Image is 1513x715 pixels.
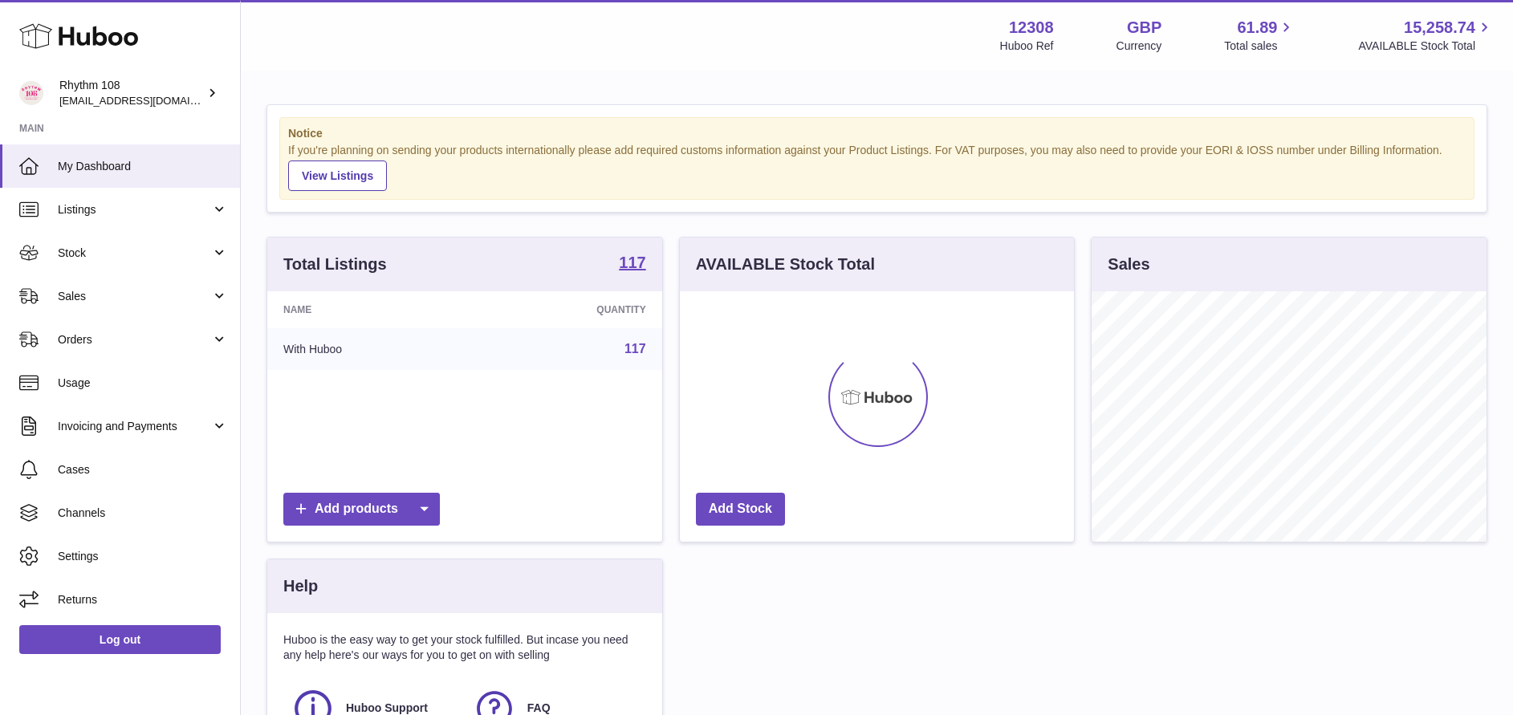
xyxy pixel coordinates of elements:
[1358,17,1494,54] a: 15,258.74 AVAILABLE Stock Total
[267,291,475,328] th: Name
[1224,39,1295,54] span: Total sales
[1127,17,1161,39] strong: GBP
[1116,39,1162,54] div: Currency
[58,246,211,261] span: Stock
[58,159,228,174] span: My Dashboard
[58,202,211,217] span: Listings
[619,254,645,274] a: 117
[58,549,228,564] span: Settings
[696,493,785,526] a: Add Stock
[475,291,661,328] th: Quantity
[288,143,1466,191] div: If you're planning on sending your products internationally please add required customs informati...
[58,462,228,477] span: Cases
[1404,17,1475,39] span: 15,258.74
[624,342,646,355] a: 117
[19,81,43,105] img: internalAdmin-12308@internal.huboo.com
[1108,254,1149,275] h3: Sales
[1009,17,1054,39] strong: 12308
[696,254,875,275] h3: AVAILABLE Stock Total
[58,419,211,434] span: Invoicing and Payments
[283,254,387,275] h3: Total Listings
[58,376,228,391] span: Usage
[267,328,475,370] td: With Huboo
[283,632,646,663] p: Huboo is the easy way to get your stock fulfilled. But incase you need any help here's our ways f...
[283,575,318,597] h3: Help
[1237,17,1277,39] span: 61.89
[619,254,645,270] strong: 117
[58,289,211,304] span: Sales
[58,592,228,607] span: Returns
[59,94,236,107] span: [EMAIL_ADDRESS][DOMAIN_NAME]
[288,160,387,191] a: View Listings
[283,493,440,526] a: Add products
[59,78,204,108] div: Rhythm 108
[19,625,221,654] a: Log out
[1358,39,1494,54] span: AVAILABLE Stock Total
[1224,17,1295,54] a: 61.89 Total sales
[58,332,211,347] span: Orders
[1000,39,1054,54] div: Huboo Ref
[58,506,228,521] span: Channels
[288,126,1466,141] strong: Notice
